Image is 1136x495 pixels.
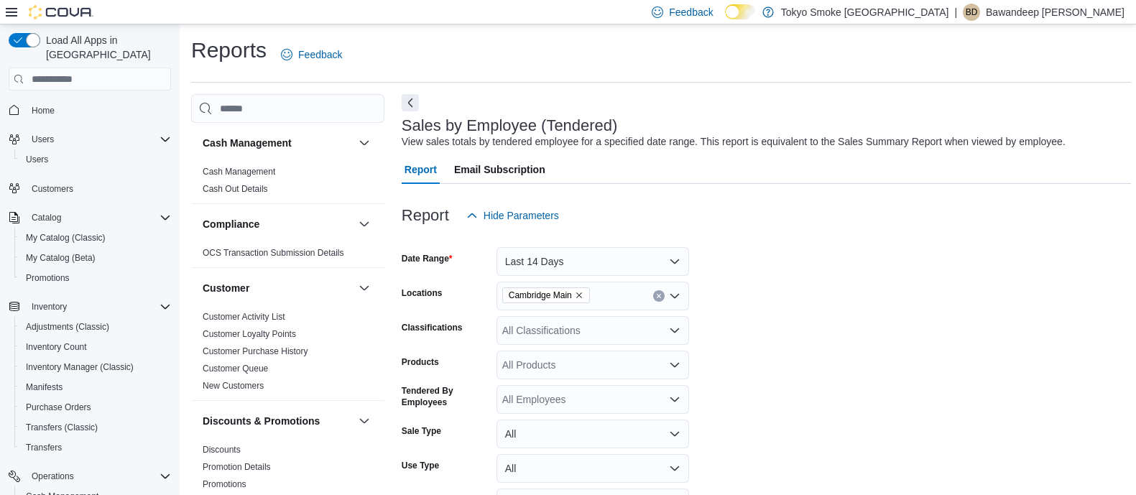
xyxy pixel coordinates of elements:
[402,117,618,134] h3: Sales by Employee (Tendered)
[191,244,384,267] div: Compliance
[20,249,171,267] span: My Catalog (Beta)
[669,290,680,302] button: Open list of options
[32,105,55,116] span: Home
[454,155,545,184] span: Email Subscription
[20,318,171,336] span: Adjustments (Classic)
[20,358,171,376] span: Inventory Manager (Classic)
[20,399,171,416] span: Purchase Orders
[356,279,373,297] button: Customer
[26,209,67,226] button: Catalog
[14,228,177,248] button: My Catalog (Classic)
[725,19,726,20] span: Dark Mode
[402,134,1066,149] div: View sales totals by tendered employee for a specified date range. This report is equivalent to t...
[203,364,268,374] a: Customer Queue
[26,180,171,198] span: Customers
[203,183,268,195] span: Cash Out Details
[26,361,134,373] span: Inventory Manager (Classic)
[966,4,978,21] span: BD
[203,479,246,489] a: Promotions
[26,321,109,333] span: Adjustments (Classic)
[405,155,437,184] span: Report
[20,151,54,168] a: Users
[32,134,54,145] span: Users
[14,248,177,268] button: My Catalog (Beta)
[669,5,713,19] span: Feedback
[26,298,171,315] span: Inventory
[203,217,353,231] button: Compliance
[502,287,590,303] span: Cambridge Main
[203,363,268,374] span: Customer Queue
[20,318,115,336] a: Adjustments (Classic)
[32,301,67,313] span: Inventory
[402,322,463,333] label: Classifications
[203,381,264,391] a: New Customers
[203,217,259,231] h3: Compliance
[26,131,60,148] button: Users
[14,417,177,438] button: Transfers (Classic)
[20,229,111,246] a: My Catalog (Classic)
[402,425,441,437] label: Sale Type
[669,394,680,405] button: Open list of options
[26,209,171,226] span: Catalog
[356,216,373,233] button: Compliance
[954,4,957,21] p: |
[669,359,680,371] button: Open list of options
[203,247,344,259] span: OCS Transaction Submission Details
[20,419,171,436] span: Transfers (Classic)
[497,454,689,483] button: All
[203,445,241,455] a: Discounts
[20,229,171,246] span: My Catalog (Classic)
[203,414,320,428] h3: Discounts & Promotions
[203,328,296,340] span: Customer Loyalty Points
[3,129,177,149] button: Users
[20,399,97,416] a: Purchase Orders
[497,247,689,276] button: Last 14 Days
[203,461,271,473] span: Promotion Details
[26,341,87,353] span: Inventory Count
[191,163,384,203] div: Cash Management
[402,460,439,471] label: Use Type
[986,4,1125,21] p: Bawandeep [PERSON_NAME]
[653,290,665,302] button: Clear input
[32,471,74,482] span: Operations
[461,201,565,230] button: Hide Parameters
[3,466,177,486] button: Operations
[725,4,755,19] input: Dark Mode
[26,252,96,264] span: My Catalog (Beta)
[29,5,93,19] img: Cova
[26,442,62,453] span: Transfers
[26,468,80,485] button: Operations
[203,462,271,472] a: Promotion Details
[356,412,373,430] button: Discounts & Promotions
[497,420,689,448] button: All
[402,287,443,299] label: Locations
[203,380,264,392] span: New Customers
[26,422,98,433] span: Transfers (Classic)
[402,94,419,111] button: Next
[356,134,373,152] button: Cash Management
[26,402,91,413] span: Purchase Orders
[26,154,48,165] span: Users
[203,281,249,295] h3: Customer
[20,151,171,168] span: Users
[20,269,75,287] a: Promotions
[20,358,139,376] a: Inventory Manager (Classic)
[26,101,171,119] span: Home
[32,212,61,223] span: Catalog
[203,414,353,428] button: Discounts & Promotions
[963,4,980,21] div: Bawandeep Dhesi
[203,312,285,322] a: Customer Activity List
[781,4,949,21] p: Tokyo Smoke [GEOGRAPHIC_DATA]
[203,311,285,323] span: Customer Activity List
[20,379,68,396] a: Manifests
[402,253,453,264] label: Date Range
[575,291,583,300] button: Remove Cambridge Main from selection in this group
[20,269,171,287] span: Promotions
[3,297,177,317] button: Inventory
[275,40,348,69] a: Feedback
[484,208,559,223] span: Hide Parameters
[20,419,103,436] a: Transfers (Classic)
[14,317,177,337] button: Adjustments (Classic)
[26,381,63,393] span: Manifests
[203,248,344,258] a: OCS Transaction Submission Details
